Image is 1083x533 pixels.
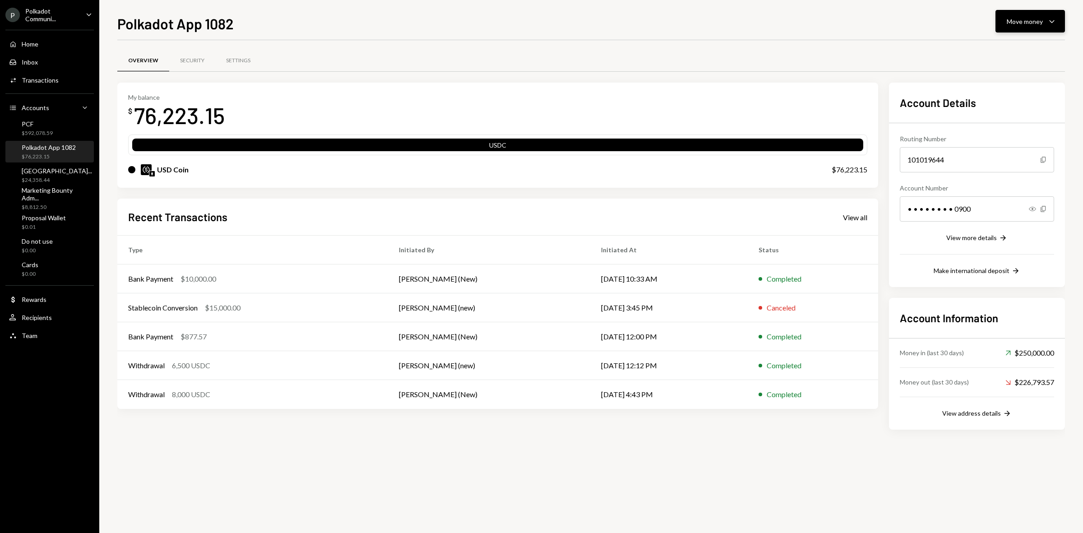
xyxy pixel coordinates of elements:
div: Settings [226,57,250,65]
div: Rewards [22,296,46,303]
div: View all [843,213,867,222]
div: $76,223.15 [832,164,867,175]
a: Do not use$0.00 [5,235,94,256]
div: 6,500 USDC [172,360,210,371]
h2: Account Information [900,311,1054,325]
h1: Polkadot App 1082 [117,14,234,32]
td: [DATE] 3:45 PM [590,293,748,322]
td: [PERSON_NAME] (New) [388,380,590,409]
a: [GEOGRAPHIC_DATA]...$24,358.44 [5,164,96,186]
div: Stablecoin Conversion [128,302,198,313]
a: Security [169,49,215,72]
div: $877.57 [180,331,207,342]
th: Type [117,236,388,264]
td: [PERSON_NAME] (new) [388,351,590,380]
div: $0.00 [22,270,38,278]
div: [GEOGRAPHIC_DATA]... [22,167,92,175]
div: View more details [946,234,997,241]
div: Team [22,332,37,339]
a: Marketing Bounty Adm...$8,812.50 [5,188,94,209]
a: Settings [215,49,261,72]
a: Proposal Wallet$0.01 [5,211,94,233]
div: PCF [22,120,53,128]
div: P [5,8,20,22]
div: Completed [767,331,801,342]
div: Transactions [22,76,59,84]
th: Initiated At [590,236,748,264]
button: Make international deposit [934,266,1020,276]
a: Overview [117,49,169,72]
td: [DATE] 10:33 AM [590,264,748,293]
div: $8,812.50 [22,204,90,211]
div: 8,000 USDC [172,389,210,400]
th: Initiated By [388,236,590,264]
div: Security [180,57,204,65]
a: Home [5,36,94,52]
img: USDC [141,164,152,175]
td: [DATE] 4:43 PM [590,380,748,409]
div: Money out (last 30 days) [900,377,969,387]
td: [PERSON_NAME] (new) [388,293,590,322]
div: $10,000.00 [180,273,216,284]
div: Make international deposit [934,267,1009,274]
div: Polkadot App 1082 [22,144,76,151]
a: Polkadot App 1082$76,223.15 [5,141,94,162]
div: Home [22,40,38,48]
div: My balance [128,93,225,101]
div: Inbox [22,58,38,66]
td: [DATE] 12:12 PM [590,351,748,380]
td: [PERSON_NAME] (New) [388,264,590,293]
a: Transactions [5,72,94,88]
div: Overview [128,57,158,65]
div: $76,223.15 [22,153,76,161]
div: Move money [1007,17,1043,26]
div: Money in (last 30 days) [900,348,964,357]
div: $ [128,107,132,116]
div: Withdrawal [128,389,165,400]
a: Inbox [5,54,94,70]
div: USDC [132,140,863,153]
div: • • • • • • • • 0900 [900,196,1054,222]
div: Account Number [900,183,1054,193]
div: Recipients [22,314,52,321]
div: Completed [767,273,801,284]
div: $226,793.57 [1005,377,1054,388]
div: Marketing Bounty Adm... [22,186,90,202]
div: 76,223.15 [134,101,225,130]
div: Bank Payment [128,331,173,342]
div: USD Coin [157,164,189,175]
div: Completed [767,389,801,400]
div: $0.01 [22,223,66,231]
div: $0.00 [22,247,53,255]
div: $592,078.59 [22,130,53,137]
a: View all [843,212,867,222]
div: View address details [942,409,1001,417]
h2: Recent Transactions [128,209,227,224]
div: Polkadot Communi... [25,7,79,23]
td: [PERSON_NAME] (New) [388,322,590,351]
div: Routing Number [900,134,1054,144]
th: Status [748,236,878,264]
div: 101019644 [900,147,1054,172]
a: Recipients [5,309,94,325]
div: Canceled [767,302,796,313]
div: Cards [22,261,38,269]
div: $250,000.00 [1005,348,1054,358]
div: Do not use [22,237,53,245]
a: Rewards [5,291,94,307]
div: Proposal Wallet [22,214,66,222]
div: $15,000.00 [205,302,241,313]
div: Withdrawal [128,360,165,371]
h2: Account Details [900,95,1054,110]
a: Cards$0.00 [5,258,94,280]
div: $24,358.44 [22,176,92,184]
td: [DATE] 12:00 PM [590,322,748,351]
a: PCF$592,078.59 [5,117,94,139]
a: Team [5,327,94,343]
button: View address details [942,409,1012,419]
button: Move money [995,10,1065,32]
div: Accounts [22,104,49,111]
img: ethereum-mainnet [149,171,155,176]
div: Completed [767,360,801,371]
a: Accounts [5,99,94,116]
